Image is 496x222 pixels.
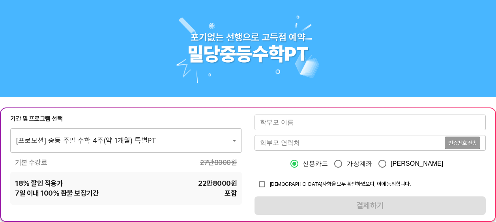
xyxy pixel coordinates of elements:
[198,178,237,188] span: 22만8000 원
[10,115,242,123] div: 기간 및 프로그램 선택
[255,115,486,130] input: 학부모 이름을 입력해주세요
[255,135,445,151] input: 학부모 연락처를 입력해주세요
[15,157,47,167] span: 기본 수강료
[200,157,237,167] span: 27만8000 원
[391,159,444,168] span: [PERSON_NAME]
[225,188,237,198] span: 포함
[15,178,63,188] span: 18 % 할인 적용가
[346,159,372,168] span: 가상계좌
[15,188,99,198] span: 7 일 이내 100% 환불 보장기간
[191,31,305,43] div: 포기없는 선행으로 고득점 예약
[270,181,411,187] span: [DEMOGRAPHIC_DATA]사항을 모두 확인하였으며, 이에 동의합니다.
[10,128,242,152] div: [프로모션] 중등 주말 수학 4주(약 1개월) 특별PT
[187,43,309,66] div: 밀당중등수학PT
[303,159,328,168] span: 신용카드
